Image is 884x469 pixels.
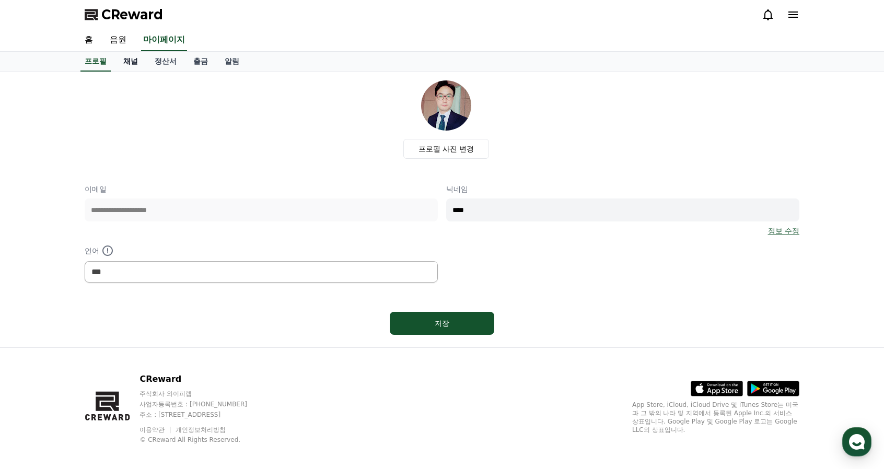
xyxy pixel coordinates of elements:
p: 사업자등록번호 : [PHONE_NUMBER] [139,400,267,408]
p: © CReward All Rights Reserved. [139,436,267,444]
a: 채널 [115,52,146,72]
p: 닉네임 [446,184,799,194]
a: 홈 [76,29,101,51]
p: CReward [139,373,267,385]
button: 저장 [390,312,494,335]
a: 홈 [3,331,69,357]
span: 설정 [161,347,174,355]
p: 주소 : [STREET_ADDRESS] [139,411,267,419]
img: profile_image [421,80,471,131]
div: 저장 [411,318,473,329]
a: 음원 [101,29,135,51]
a: CReward [85,6,163,23]
a: 개인정보처리방침 [176,426,226,433]
a: 대화 [69,331,135,357]
a: 프로필 [80,52,111,72]
span: 홈 [33,347,39,355]
p: 언어 [85,244,438,257]
a: 출금 [185,52,216,72]
a: 설정 [135,331,201,357]
p: 주식회사 와이피랩 [139,390,267,398]
a: 알림 [216,52,248,72]
a: 이용약관 [139,426,172,433]
p: 이메일 [85,184,438,194]
a: 마이페이지 [141,29,187,51]
span: CReward [101,6,163,23]
label: 프로필 사진 변경 [403,139,490,159]
p: App Store, iCloud, iCloud Drive 및 iTunes Store는 미국과 그 밖의 나라 및 지역에서 등록된 Apple Inc.의 서비스 상표입니다. Goo... [632,401,799,434]
span: 대화 [96,347,108,356]
a: 정보 수정 [768,226,799,236]
a: 정산서 [146,52,185,72]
